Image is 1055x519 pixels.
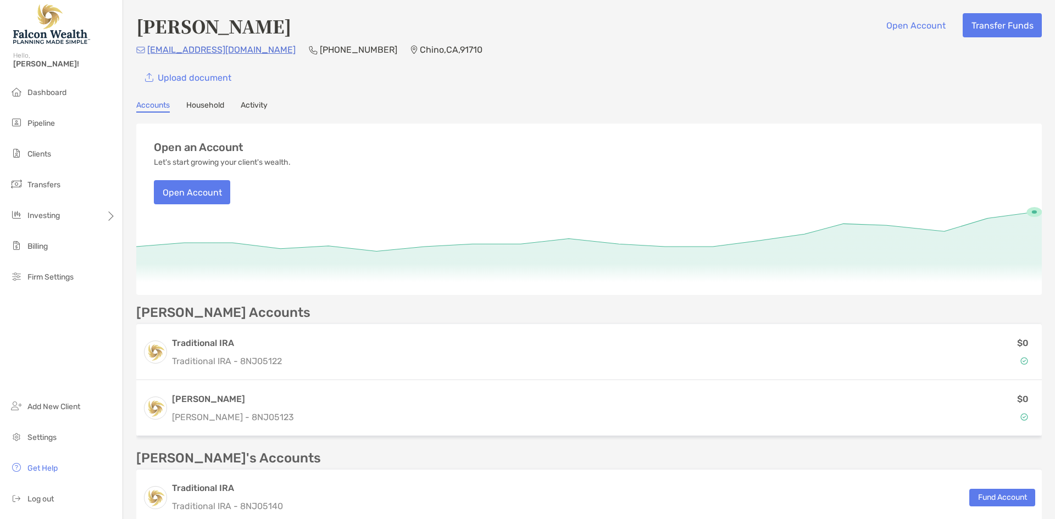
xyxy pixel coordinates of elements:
button: Open Account [878,13,954,37]
span: Settings [27,433,57,442]
img: Account Status icon [1020,357,1028,365]
button: Transfer Funds [963,13,1042,37]
span: [PERSON_NAME]! [13,59,116,69]
span: Dashboard [27,88,66,97]
img: logo account [145,487,166,509]
span: Billing [27,242,48,251]
span: Log out [27,494,54,504]
span: Add New Client [27,402,80,411]
p: [PERSON_NAME] Accounts [136,306,310,320]
span: Get Help [27,464,58,473]
button: Fund Account [969,489,1035,506]
p: $0 [1017,392,1029,406]
h3: Traditional IRA [172,482,283,495]
p: [PHONE_NUMBER] [320,43,397,57]
img: Phone Icon [309,46,318,54]
h4: [PERSON_NAME] [136,13,291,38]
img: button icon [145,73,153,82]
p: $0 [1017,336,1029,350]
img: Account Status icon [1020,413,1028,421]
span: Pipeline [27,119,55,128]
img: Location Icon [410,46,418,54]
img: firm-settings icon [10,270,23,283]
h3: Traditional IRA [172,337,282,350]
img: Falcon Wealth Planning Logo [13,4,90,44]
img: logo account [145,341,166,363]
span: Transfers [27,180,60,189]
a: Activity [241,101,268,113]
p: Chino , CA , 91710 [420,43,482,57]
img: logout icon [10,492,23,505]
img: transfers icon [10,177,23,191]
p: Traditional IRA - 8NJ05122 [172,354,282,368]
h3: Open an Account [154,141,243,154]
span: Investing [27,211,60,220]
img: billing icon [10,239,23,252]
a: Household [186,101,224,113]
button: Open Account [154,180,230,204]
img: add_new_client icon [10,399,23,412]
p: [PERSON_NAME] - 8NJ05123 [172,410,294,424]
img: settings icon [10,430,23,443]
p: [EMAIL_ADDRESS][DOMAIN_NAME] [147,43,296,57]
span: Firm Settings [27,272,74,282]
span: Clients [27,149,51,159]
h3: [PERSON_NAME] [172,393,294,406]
img: investing icon [10,208,23,221]
img: dashboard icon [10,85,23,98]
p: Let's start growing your client's wealth. [154,158,291,167]
img: clients icon [10,147,23,160]
img: pipeline icon [10,116,23,129]
img: logo account [145,397,166,419]
a: Upload document [136,65,240,90]
p: Traditional IRA - 8NJ05140 [172,499,283,513]
img: get-help icon [10,461,23,474]
p: [PERSON_NAME]'s Accounts [136,451,321,465]
img: Email Icon [136,47,145,53]
a: Accounts [136,101,170,113]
